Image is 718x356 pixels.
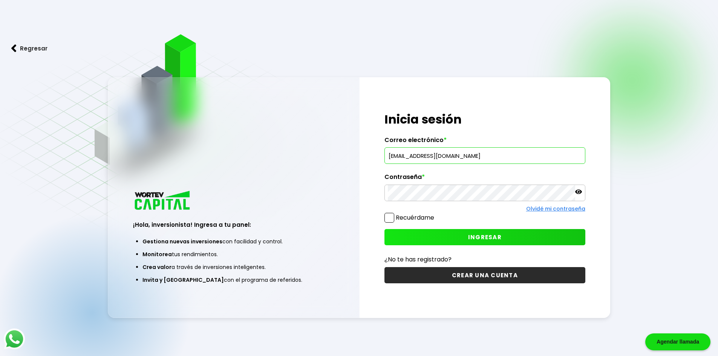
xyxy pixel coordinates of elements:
p: ¿No te has registrado? [384,255,585,264]
h3: ¡Hola, inversionista! Ingresa a tu panel: [133,220,334,229]
label: Recuérdame [396,213,434,222]
li: con el programa de referidos. [142,273,325,286]
label: Correo electrónico [384,136,585,148]
div: Agendar llamada [645,333,710,350]
input: hola@wortev.capital [388,148,582,163]
img: flecha izquierda [11,44,17,52]
a: ¿No te has registrado?CREAR UNA CUENTA [384,255,585,283]
img: logos_whatsapp-icon.242b2217.svg [4,328,25,350]
label: Contraseña [384,173,585,185]
span: INGRESAR [468,233,502,241]
h1: Inicia sesión [384,110,585,128]
span: Monitorea [142,251,172,258]
img: logo_wortev_capital [133,190,193,212]
button: CREAR UNA CUENTA [384,267,585,283]
span: Gestiona nuevas inversiones [142,238,222,245]
li: con facilidad y control. [142,235,325,248]
a: Olvidé mi contraseña [526,205,585,212]
button: INGRESAR [384,229,585,245]
span: Invita y [GEOGRAPHIC_DATA] [142,276,224,284]
span: Crea valor [142,263,171,271]
li: tus rendimientos. [142,248,325,261]
li: a través de inversiones inteligentes. [142,261,325,273]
